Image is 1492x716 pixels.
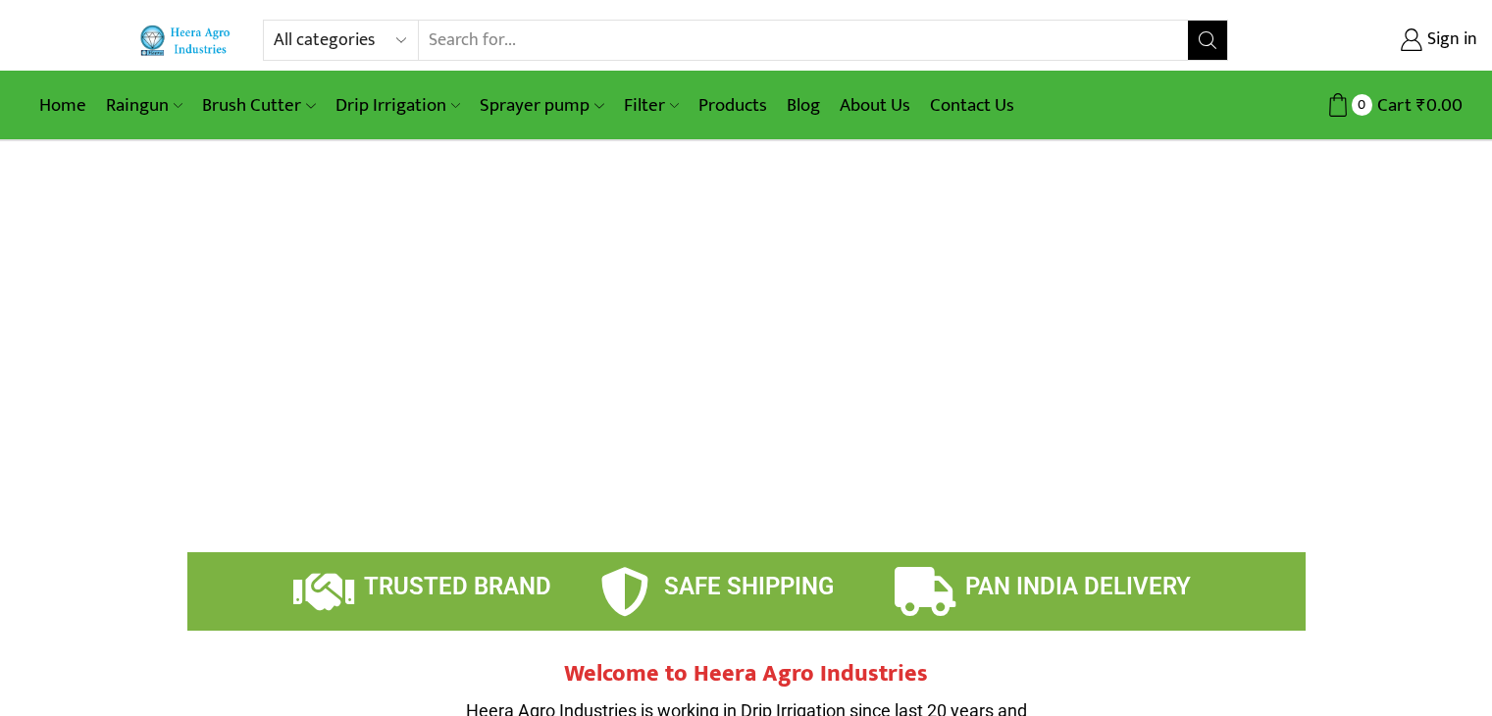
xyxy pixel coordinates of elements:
a: Home [29,82,96,128]
a: Drip Irrigation [326,82,470,128]
h2: Welcome to Heera Agro Industries [452,660,1041,689]
input: Search for... [419,21,1189,60]
a: Raingun [96,82,192,128]
a: Contact Us [920,82,1024,128]
span: TRUSTED BRAND [364,573,551,600]
a: Sprayer pump [470,82,613,128]
a: About Us [830,82,920,128]
a: Blog [777,82,830,128]
a: Brush Cutter [192,82,325,128]
button: Search button [1188,21,1227,60]
span: Cart [1372,92,1412,119]
a: Products [689,82,777,128]
span: ₹ [1416,90,1426,121]
bdi: 0.00 [1416,90,1463,121]
span: PAN INDIA DELIVERY [965,573,1191,600]
a: Filter [614,82,689,128]
span: 0 [1352,94,1372,115]
span: Sign in [1422,27,1477,53]
a: 0 Cart ₹0.00 [1248,87,1463,124]
span: SAFE SHIPPING [664,573,834,600]
a: Sign in [1258,23,1477,58]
